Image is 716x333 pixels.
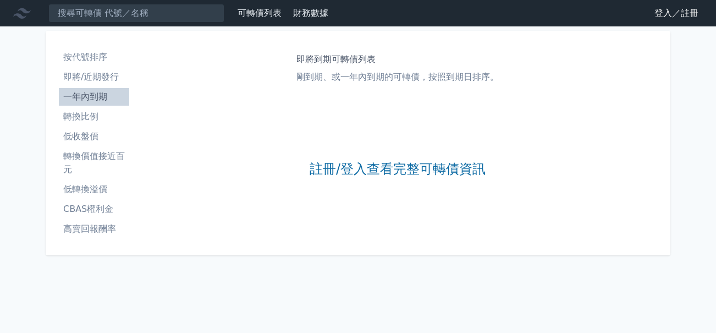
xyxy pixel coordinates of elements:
li: 一年內到期 [59,90,129,103]
li: 高賣回報酬率 [59,222,129,236]
a: 轉換價值接近百元 [59,148,129,178]
a: 轉換比例 [59,108,129,125]
a: 可轉債列表 [238,8,282,18]
input: 搜尋可轉債 代號／名稱 [48,4,224,23]
li: CBAS權利金 [59,203,129,216]
a: 登入／註冊 [646,4,707,22]
li: 按代號排序 [59,51,129,64]
li: 低收盤價 [59,130,129,143]
a: CBAS權利金 [59,200,129,218]
a: 高賣回報酬率 [59,220,129,238]
h1: 即將到期可轉債列表 [296,53,499,66]
p: 剛到期、或一年內到期的可轉債，按照到期日排序。 [296,70,499,84]
a: 財務數據 [293,8,328,18]
li: 低轉換溢價 [59,183,129,196]
a: 低轉換溢價 [59,181,129,198]
a: 低收盤價 [59,128,129,145]
li: 轉換比例 [59,110,129,123]
a: 即將/近期發行 [59,68,129,86]
a: 註冊/登入查看完整可轉債資訊 [310,161,486,178]
a: 一年內到期 [59,88,129,106]
li: 轉換價值接近百元 [59,150,129,176]
a: 按代號排序 [59,48,129,66]
li: 即將/近期發行 [59,70,129,84]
